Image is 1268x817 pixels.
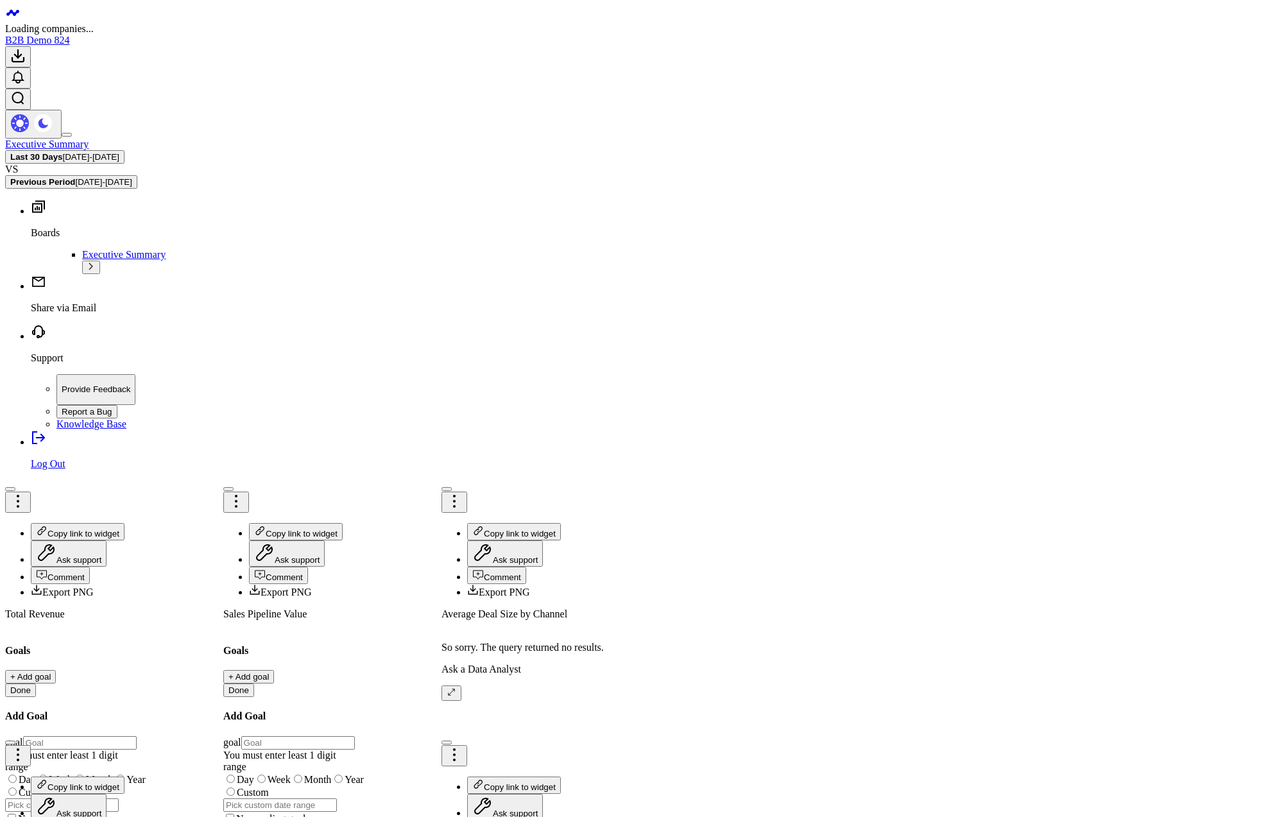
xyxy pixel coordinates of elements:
h4: Goals [5,645,167,657]
h4: Goals [223,645,386,657]
p: So sorry. The query returned no results. [441,642,604,653]
p: Share via Email [31,302,1263,314]
a: Ask a Data Analyst [441,664,521,675]
button: Previous Period[DATE]-[DATE] [5,175,137,189]
button: Copy link to widget [31,523,124,540]
button: Done [5,684,36,697]
b: Previous Period [10,177,75,187]
b: Last 30 Days [10,152,63,162]
p: Log Out [31,458,1263,470]
input: Pick custom date range [223,798,337,812]
a: Knowledge Base [56,418,126,429]
a: Export PNG [31,587,94,598]
button: + Add goal [223,670,274,684]
p: Boards [31,227,1263,239]
a: Log Out [31,436,1263,470]
button: Ask support [467,540,543,567]
span: [DATE] - [DATE] [75,177,132,187]
span: Day [237,774,254,785]
input: Week [257,775,266,783]
div: Sales Pipeline Value [223,608,386,620]
input: Goal [241,736,355,750]
button: Ask support [249,540,325,567]
a: Executive Summary [5,139,89,150]
h4: Add Goal [223,710,386,722]
button: Copy link to widget [467,777,561,794]
a: Executive Summary [82,249,166,260]
input: Month [294,775,302,783]
button: Report a Bug [56,405,117,418]
a: Export PNG [467,587,530,598]
button: Open search [5,89,31,110]
button: Ask support [31,540,107,567]
div: VS [5,164,1263,175]
span: [DATE] - [DATE] [63,152,119,162]
span: Month [304,774,332,785]
input: Custom [227,787,235,796]
div: Average Deal Size by Channel [441,608,604,620]
button: Copy link to widget [249,523,343,540]
div: You must enter least 1 digit [223,750,386,761]
button: Copy link to widget [467,523,561,540]
h4: Add Goal [5,710,167,722]
button: Comment [467,567,526,584]
label: range [223,761,246,772]
input: Day [227,775,235,783]
a: B2B Demo 824 [5,35,69,46]
label: goal [223,737,241,748]
span: Week [268,774,291,785]
span: Custom [237,787,269,798]
button: Done [223,684,254,697]
div: Loading companies... [5,23,1263,35]
button: Provide Feedback [56,374,135,405]
div: Total Revenue [5,608,167,620]
button: + Add goal [5,670,56,684]
input: Year [334,775,343,783]
p: Support [31,352,1263,364]
p: Provide Feedback [62,384,130,394]
button: Last 30 Days[DATE]-[DATE] [5,150,124,164]
a: Export PNG [249,587,312,598]
button: Comment [31,567,90,584]
button: Copy link to widget [31,777,124,794]
button: Comment [249,567,308,584]
span: Year [345,774,363,785]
